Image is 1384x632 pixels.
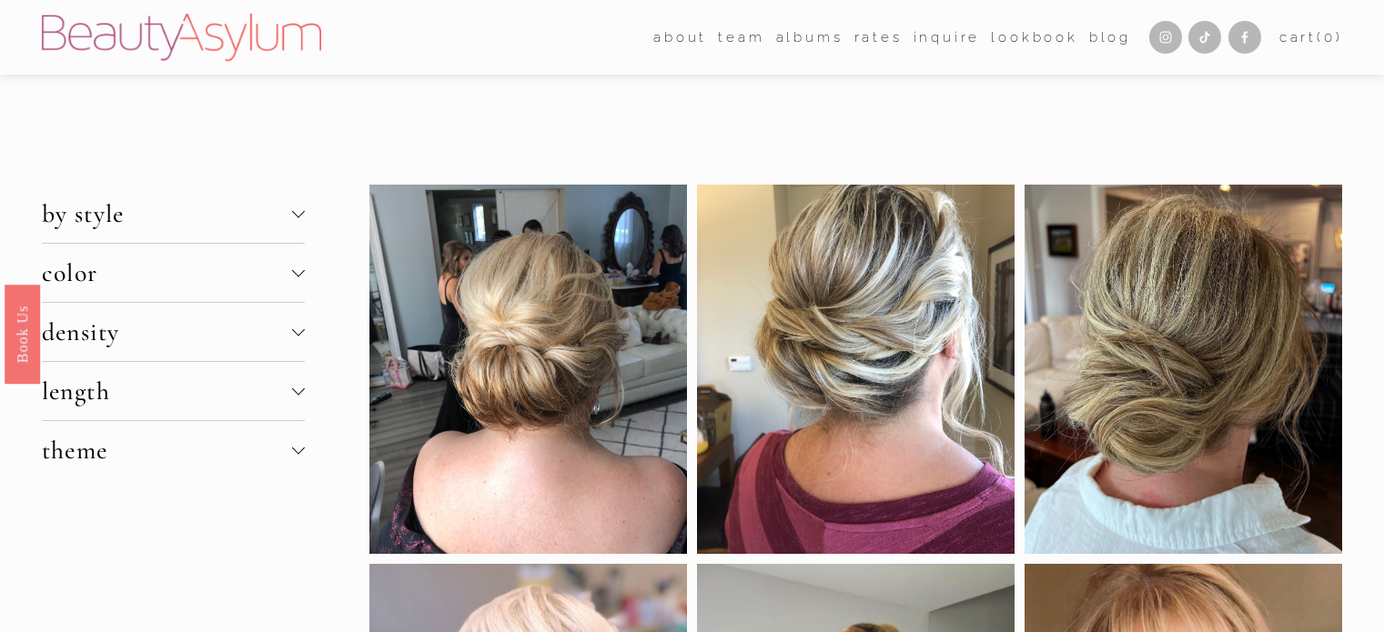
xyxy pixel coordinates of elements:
a: Facebook [1228,21,1261,54]
span: team [718,25,764,50]
span: color [42,257,292,288]
span: by style [42,198,292,229]
a: Instagram [1149,21,1182,54]
a: 0 items in cart [1279,25,1343,50]
a: Blog [1089,24,1131,51]
span: density [42,316,292,347]
button: length [42,362,305,420]
a: albums [776,24,844,51]
a: Rates [854,24,903,51]
button: color [42,244,305,302]
button: theme [42,421,305,479]
a: Book Us [5,284,40,383]
span: theme [42,435,292,466]
span: length [42,376,292,406]
span: 0 [1324,29,1336,45]
span: about [653,25,707,50]
button: density [42,303,305,361]
a: TikTok [1188,21,1221,54]
img: Beauty Asylum | Bridal Hair &amp; Makeup Charlotte &amp; Atlanta [42,14,321,61]
button: by style [42,185,305,243]
a: folder dropdown [718,24,764,51]
a: folder dropdown [653,24,707,51]
a: Inquire [914,24,981,51]
a: Lookbook [991,24,1077,51]
span: ( ) [1317,29,1342,45]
